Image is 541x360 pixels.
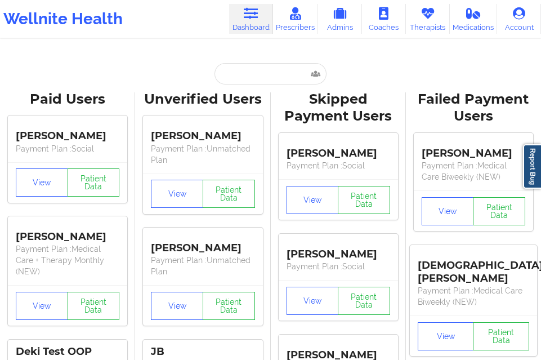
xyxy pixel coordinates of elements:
button: Patient Data [338,186,390,214]
a: Prescribers [273,4,318,34]
div: Failed Payment Users [414,91,533,126]
button: View [16,292,68,320]
p: Payment Plan : Medical Care + Therapy Monthly (NEW) [16,243,119,277]
a: Admins [318,4,362,34]
button: Patient Data [68,292,120,320]
button: View [287,287,339,315]
div: [PERSON_NAME] [151,233,254,255]
div: Skipped Payment Users [279,91,398,126]
button: View [16,168,68,197]
a: Account [497,4,541,34]
button: View [287,186,339,214]
div: [PERSON_NAME] [16,122,119,143]
p: Payment Plan : Unmatched Plan [151,255,254,277]
a: Dashboard [229,4,273,34]
div: [PERSON_NAME] [287,239,390,261]
p: Payment Plan : Unmatched Plan [151,143,254,166]
button: View [418,322,474,350]
div: [PERSON_NAME] [151,122,254,143]
button: View [151,292,203,320]
a: Medications [450,4,497,34]
button: View [151,180,203,208]
a: Therapists [406,4,450,34]
p: Payment Plan : Medical Care Biweekly (NEW) [418,285,529,308]
p: Payment Plan : Social [287,160,390,171]
div: Paid Users [8,91,127,108]
button: Patient Data [203,292,255,320]
div: [PERSON_NAME] [16,222,119,243]
button: View [422,197,474,225]
button: Patient Data [338,287,390,315]
div: Unverified Users [143,91,262,108]
button: Patient Data [473,197,525,225]
button: Patient Data [473,322,529,350]
div: [DEMOGRAPHIC_DATA][PERSON_NAME] [418,251,529,285]
a: Report Bug [523,144,541,189]
p: Payment Plan : Social [287,261,390,272]
button: Patient Data [68,168,120,197]
a: Coaches [362,4,406,34]
p: Payment Plan : Medical Care Biweekly (NEW) [422,160,525,183]
p: Payment Plan : Social [16,143,119,154]
button: Patient Data [203,180,255,208]
div: [PERSON_NAME] [422,139,525,160]
div: JB [151,345,254,358]
div: [PERSON_NAME] [287,139,390,160]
